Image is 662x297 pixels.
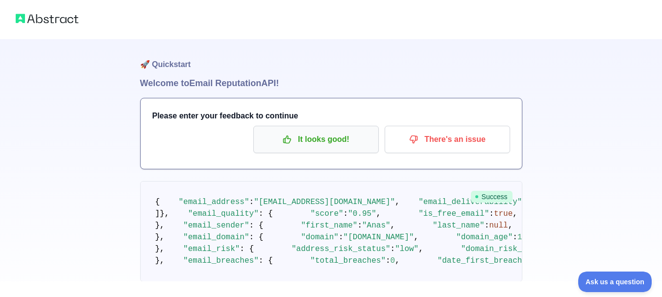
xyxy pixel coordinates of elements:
[310,209,343,218] span: "score"
[301,221,357,230] span: "first_name"
[259,209,273,218] span: : {
[183,221,249,230] span: "email_sender"
[188,209,259,218] span: "email_quality"
[485,221,490,230] span: :
[362,221,391,230] span: "Anas"
[183,245,240,253] span: "email_risk"
[301,233,339,242] span: "domain"
[183,233,249,242] span: "email_domain"
[343,209,348,218] span: :
[513,209,517,218] span: ,
[578,272,652,292] iframe: Toggle Customer Support
[517,233,541,242] span: 10972
[391,256,395,265] span: 0
[438,256,537,265] span: "date_first_breached"
[385,126,510,153] button: There's an issue
[259,256,273,265] span: : {
[508,221,513,230] span: ,
[391,245,395,253] span: :
[292,245,391,253] span: "address_risk_status"
[395,198,400,206] span: ,
[391,221,395,230] span: ,
[140,39,522,76] h1: 🚀 Quickstart
[494,209,513,218] span: true
[433,221,485,230] span: "last_name"
[513,233,517,242] span: :
[418,198,522,206] span: "email_deliverability"
[471,191,513,203] span: Success
[339,233,343,242] span: :
[249,221,264,230] span: : {
[489,221,508,230] span: null
[179,198,249,206] span: "email_address"
[461,245,555,253] span: "domain_risk_status"
[418,245,423,253] span: ,
[253,126,379,153] button: It looks good!
[376,209,381,218] span: ,
[489,209,494,218] span: :
[418,209,489,218] span: "is_free_email"
[414,233,419,242] span: ,
[386,256,391,265] span: :
[183,256,259,265] span: "email_breaches"
[456,233,513,242] span: "domain_age"
[395,245,418,253] span: "low"
[155,198,160,206] span: {
[392,131,503,148] p: There's an issue
[140,76,522,90] h1: Welcome to Email Reputation API!
[310,256,386,265] span: "total_breaches"
[261,131,371,148] p: It looks good!
[348,209,376,218] span: "0.95"
[357,221,362,230] span: :
[152,110,510,122] h3: Please enter your feedback to continue
[249,233,264,242] span: : {
[16,12,78,25] img: Abstract logo
[254,198,395,206] span: "[EMAIL_ADDRESS][DOMAIN_NAME]"
[395,256,400,265] span: ,
[249,198,254,206] span: :
[343,233,414,242] span: "[DOMAIN_NAME]"
[240,245,254,253] span: : {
